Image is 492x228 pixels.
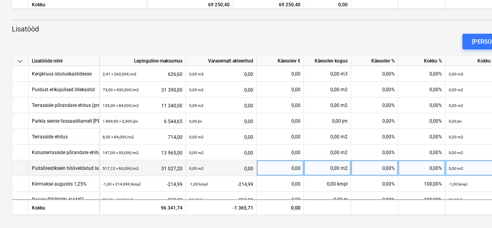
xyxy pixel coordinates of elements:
div: 13 965,00 [103,145,182,161]
div: 0,00% [351,82,398,97]
div: 0,00% [351,160,398,176]
div: 0,00 [189,113,253,129]
div: 0,00 m2 [304,82,351,97]
div: 0,00% [351,97,398,113]
div: 0,00% [351,192,398,208]
div: Katusterrasside põrandate ehitus (puitroovid, laudis) [32,145,144,160]
div: 250,00 [103,192,182,208]
small: 25,00 × 10,00€ / tk [103,198,134,202]
small: 0,00 m3 [189,72,204,76]
small: -1,00 × 214,99€ / kmpl [103,182,140,186]
div: 0,00 [260,113,300,129]
small: 0,00 m2 [449,151,463,155]
div: 0,00% [398,160,446,176]
small: -1,00 kmpl [189,182,208,186]
div: 0,00 [260,192,300,208]
div: 0,00% [351,176,398,192]
small: 147,00 × 95,00€ / m2 [103,151,139,155]
div: 0,00 [189,97,253,114]
div: -1 365,71 [186,199,257,215]
div: 96 341,74 [100,199,186,215]
div: 0,00% [351,129,398,145]
div: 100,00% [398,192,446,208]
small: 2,41 × 260,00€ / m3 [103,72,136,76]
div: Kiirmakse augustis 1,25% [32,176,87,191]
div: -214,99 [103,176,182,192]
div: 0,00% [398,129,446,145]
div: Lisatööde nimi [29,56,100,66]
small: 0,00 m2 [189,151,204,155]
div: 250,00 [189,192,253,208]
div: 0,00 m3 [304,66,351,82]
div: 0,00% [351,113,398,129]
small: 0,00 jm [189,119,202,123]
small: 0,00 m2 [449,166,463,171]
div: 0,00 tk [304,192,351,208]
small: 25,00 tk [189,198,203,202]
div: 714,00 [103,129,182,145]
small: 8,50 × 84,00€ / m2 [103,135,134,139]
div: 0,00 kmpl [304,176,351,192]
div: 0,00 [189,160,253,177]
small: 0,00 m2 [449,135,463,139]
div: 31 027,20 [103,160,182,177]
div: Puidust erikujulised lillekastid [32,82,95,97]
div: 0,00 [189,129,253,145]
small: 0,00 m2 [189,103,204,108]
div: Käesolev € [257,56,304,66]
div: 0,00 m2 [304,160,351,176]
small: 73,00 × 430,00€ / m2 [103,88,139,92]
small: 135,00 × 84,00€ / m2 [103,103,139,108]
small: 1 869,90 × 3,50€ / jm [103,119,138,123]
div: 0,00 [260,97,300,113]
div: Palede lisa [32,192,83,207]
small: 0,00 m2 [189,166,204,171]
div: 0,00% [398,66,446,82]
div: 0,00 [260,129,300,145]
div: 0,00 [260,145,300,160]
div: 0,00 [260,82,300,97]
div: Lepinguline maksumus [100,56,186,66]
div: 0,00% [398,82,446,97]
div: 0,00% [351,66,398,82]
div: Parkla seinte fassaadilamell PARMET (paigaldusega) [32,113,162,129]
div: 626,60 [103,66,182,82]
div: 100,00% [398,176,446,192]
div: 0,00 m2 [304,97,351,113]
small: -1,00 kmpl [449,182,467,186]
small: 0,00 m2 [189,88,204,92]
small: 0,00 m2 [449,103,463,108]
div: 31 390,00 [103,82,182,98]
div: Kergkruus istutuskastidesse [32,66,92,81]
small: 0,00 m3 [449,72,463,76]
span: keyboard_arrow_down [15,57,25,66]
div: 0,00% [398,97,446,113]
div: 0,00 jm [304,113,351,129]
div: Terrasside põrandate ehitus (prussid, laudis) [32,97,126,113]
small: 0,00 m2 [449,88,463,92]
div: Kokku % [398,56,446,66]
small: 0,00 jm [449,119,462,123]
div: 0,00 [189,145,253,161]
div: 0,00% [398,145,446,160]
div: Puitsõrestiksein hööveldatud laudadega panipaikades koos ustega [32,160,175,176]
div: Terrasside ehitus [32,129,68,144]
div: 0,00% [398,113,446,129]
div: 11 340,00 [103,97,182,114]
div: 0,00 [189,82,253,98]
div: 0,00 [260,176,300,192]
small: 25,00 tk [449,198,463,202]
div: Kokku [29,199,100,215]
div: Käesolev kogus [304,56,351,66]
div: 0,00 m2 [304,129,351,145]
div: 0,00 [260,160,300,176]
div: 0,00 m2 [304,145,351,160]
div: 6 544,65 [103,113,182,129]
div: 0,00 [189,66,253,82]
div: 0,00% [351,145,398,160]
div: 0,00 [260,66,300,82]
small: 517,12 × 60,00€ / m2 [103,166,139,171]
div: Käesolev % [351,56,398,66]
div: -214,99 [189,176,253,192]
div: Varasemalt akteeritud [186,56,257,66]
